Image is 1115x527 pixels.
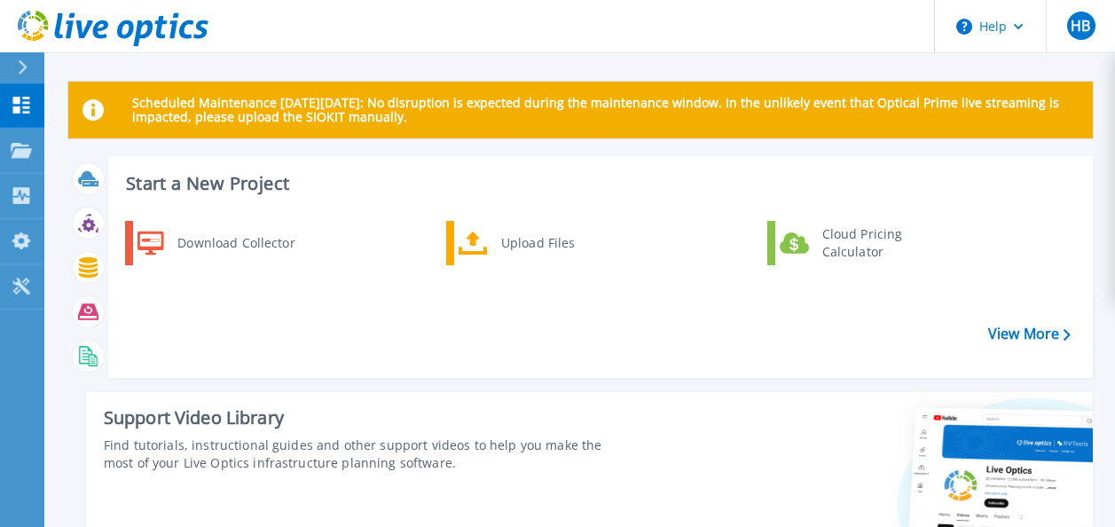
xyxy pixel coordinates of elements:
div: Find tutorials, instructional guides and other support videos to help you make the most of your L... [104,437,627,472]
div: Cloud Pricing Calculator [813,225,945,261]
div: Download Collector [169,225,302,261]
span: HB [1071,19,1090,33]
h3: Start a New Project [126,174,1070,193]
div: Support Video Library [104,406,627,429]
a: Cloud Pricing Calculator [767,221,949,265]
div: Upload Files [492,225,624,261]
p: Scheduled Maintenance [DATE][DATE]: No disruption is expected during the maintenance window. In t... [132,96,1079,124]
a: View More [988,326,1071,342]
a: Download Collector [125,221,307,265]
a: Upload Files [446,221,628,265]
